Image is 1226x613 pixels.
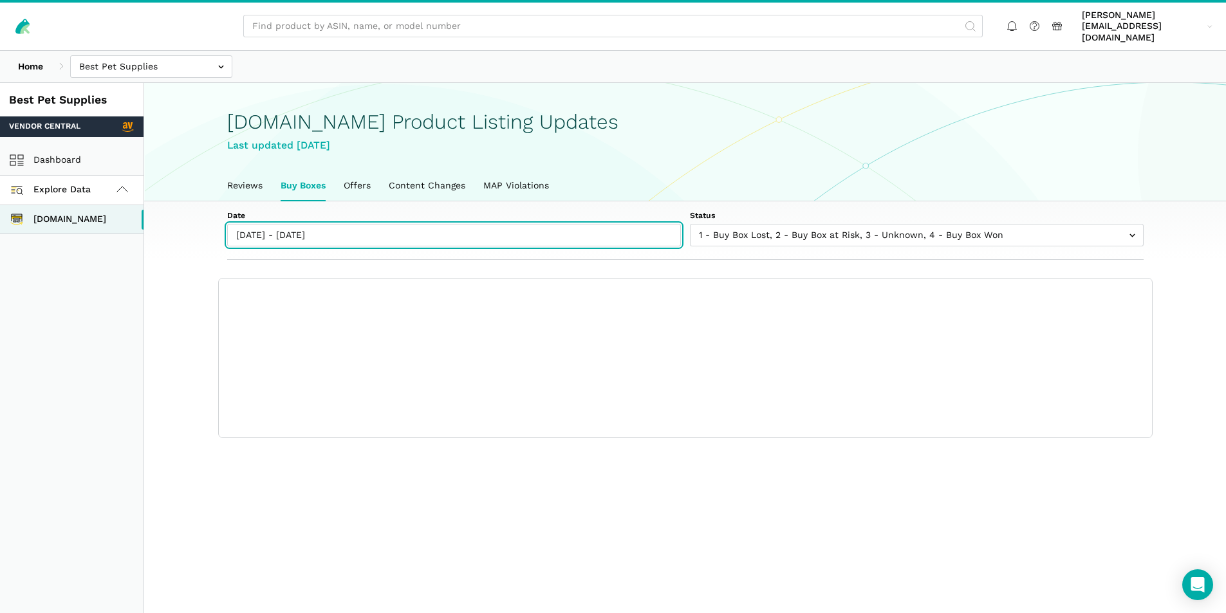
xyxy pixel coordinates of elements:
[70,55,232,78] input: Best Pet Supplies
[474,171,558,201] a: MAP Violations
[1182,569,1213,600] div: Open Intercom Messenger
[9,92,135,108] div: Best Pet Supplies
[690,224,1144,246] input: 1 - Buy Box Lost, 2 - Buy Box at Risk, 3 - Unknown, 4 - Buy Box Won
[1082,10,1203,44] span: [PERSON_NAME][EMAIL_ADDRESS][DOMAIN_NAME]
[14,182,91,197] span: Explore Data
[243,15,983,37] input: Find product by ASIN, name, or model number
[380,171,474,201] a: Content Changes
[9,55,52,78] a: Home
[227,138,1144,154] div: Last updated [DATE]
[9,121,80,133] span: Vendor Central
[227,210,681,222] label: Date
[690,210,1144,222] label: Status
[227,111,1144,133] h1: [DOMAIN_NAME] Product Listing Updates
[218,171,272,201] a: Reviews
[335,171,380,201] a: Offers
[1077,7,1217,46] a: [PERSON_NAME][EMAIL_ADDRESS][DOMAIN_NAME]
[272,171,335,201] a: Buy Boxes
